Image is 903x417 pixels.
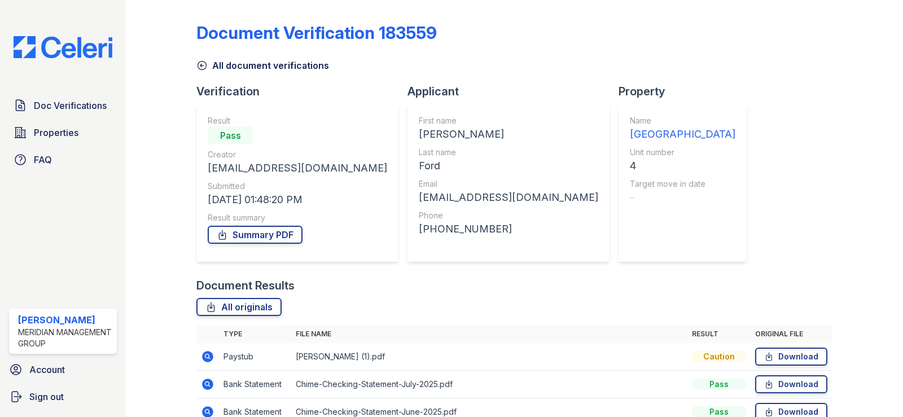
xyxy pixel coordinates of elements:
[630,115,735,142] a: Name [GEOGRAPHIC_DATA]
[407,84,619,99] div: Applicant
[419,210,598,221] div: Phone
[755,348,827,366] a: Download
[196,298,282,316] a: All originals
[34,153,52,166] span: FAQ
[34,126,78,139] span: Properties
[630,190,735,205] div: -
[291,325,687,343] th: File name
[29,390,64,403] span: Sign out
[196,84,407,99] div: Verification
[18,313,112,327] div: [PERSON_NAME]
[219,325,291,343] th: Type
[419,190,598,205] div: [EMAIL_ADDRESS][DOMAIN_NAME]
[196,278,295,293] div: Document Results
[208,149,387,160] div: Creator
[692,351,746,362] div: Caution
[34,99,107,112] span: Doc Verifications
[5,358,121,381] a: Account
[419,115,598,126] div: First name
[630,147,735,158] div: Unit number
[196,23,437,43] div: Document Verification 183559
[196,59,329,72] a: All document verifications
[419,178,598,190] div: Email
[291,371,687,398] td: Chime-Checking-Statement-July-2025.pdf
[219,343,291,371] td: Paystub
[5,385,121,408] a: Sign out
[630,115,735,126] div: Name
[630,126,735,142] div: [GEOGRAPHIC_DATA]
[208,115,387,126] div: Result
[9,148,117,171] a: FAQ
[692,379,746,390] div: Pass
[419,221,598,237] div: [PHONE_NUMBER]
[29,363,65,376] span: Account
[18,327,112,349] div: Meridian Management Group
[208,226,303,244] a: Summary PDF
[5,36,121,58] img: CE_Logo_Blue-a8612792a0a2168367f1c8372b55b34899dd931a85d93a1a3d3e32e68fde9ad4.png
[687,325,751,343] th: Result
[219,371,291,398] td: Bank Statement
[208,212,387,223] div: Result summary
[9,94,117,117] a: Doc Verifications
[419,158,598,174] div: Ford
[291,343,687,371] td: [PERSON_NAME] (1).pdf
[751,325,832,343] th: Original file
[208,181,387,192] div: Submitted
[619,84,756,99] div: Property
[856,372,892,406] iframe: chat widget
[208,160,387,176] div: [EMAIL_ADDRESS][DOMAIN_NAME]
[208,126,253,144] div: Pass
[755,375,827,393] a: Download
[630,178,735,190] div: Target move in date
[419,126,598,142] div: [PERSON_NAME]
[419,147,598,158] div: Last name
[208,192,387,208] div: [DATE] 01:48:20 PM
[630,158,735,174] div: 4
[9,121,117,144] a: Properties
